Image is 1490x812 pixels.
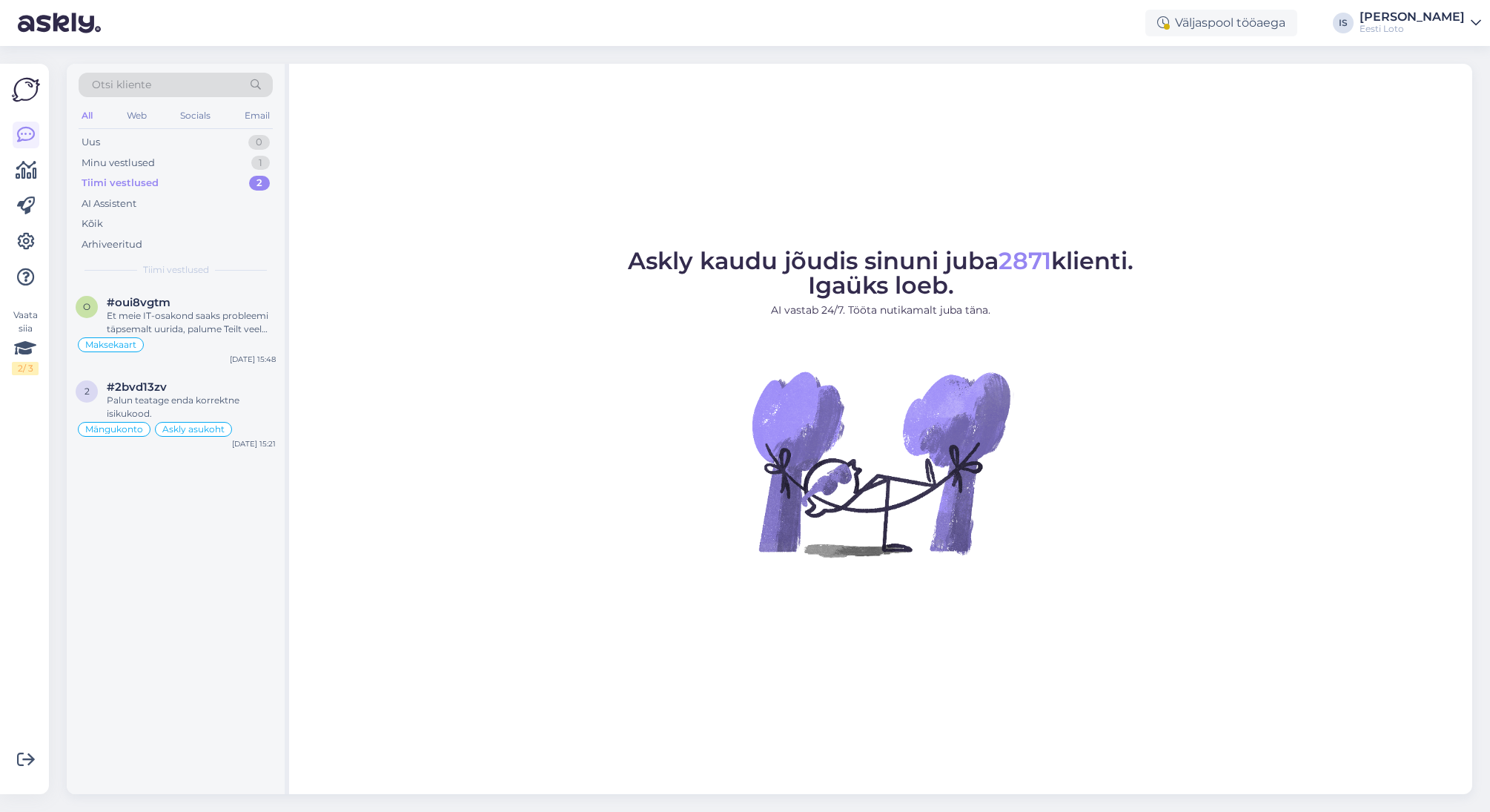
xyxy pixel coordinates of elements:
div: Kõik [82,217,103,231]
div: [PERSON_NAME] [1360,11,1465,23]
img: No Chat active [747,330,1014,597]
div: 1 [251,156,270,171]
div: 2 / 3 [12,362,39,375]
span: Askly asukoht [162,425,225,434]
span: Mängukonto [85,425,143,434]
div: Tiimi vestlused [82,176,159,191]
div: Palun teatage enda korrektne isikukood. [107,394,276,420]
div: IS [1333,13,1354,33]
a: [PERSON_NAME]Eesti Loto [1360,11,1481,35]
div: Email [242,106,273,125]
p: AI vastab 24/7. Tööta nutikamalt juba täna. [628,303,1133,318]
div: Arhiveeritud [82,237,142,252]
div: Et meie IT-osakond saaks probleemi täpsemalt uurida, palume Teilt veel täiendavaid andmeid: milli... [107,309,276,336]
div: Vaata siia [12,308,39,375]
div: Web [124,106,150,125]
span: Tiimi vestlused [143,263,209,277]
div: Socials [177,106,213,125]
span: Maksekaart [85,340,136,349]
div: Minu vestlused [82,156,155,171]
div: 0 [248,135,270,150]
div: All [79,106,96,125]
div: 2 [249,176,270,191]
span: 2 [85,386,90,397]
span: Askly kaudu jõudis sinuni juba klienti. Igaüks loeb. [628,246,1133,300]
div: Eesti Loto [1360,23,1465,35]
div: [DATE] 15:21 [232,438,276,449]
span: 2871 [999,246,1051,275]
span: #2bvd13zv [107,380,167,394]
span: o [83,301,90,312]
span: #oui8vgtm [107,296,170,309]
img: Askly Logo [12,76,40,104]
div: [DATE] 15:48 [230,354,276,365]
div: Väljaspool tööaega [1145,10,1297,36]
span: Otsi kliente [92,77,151,93]
div: Uus [82,135,100,150]
div: AI Assistent [82,197,136,211]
